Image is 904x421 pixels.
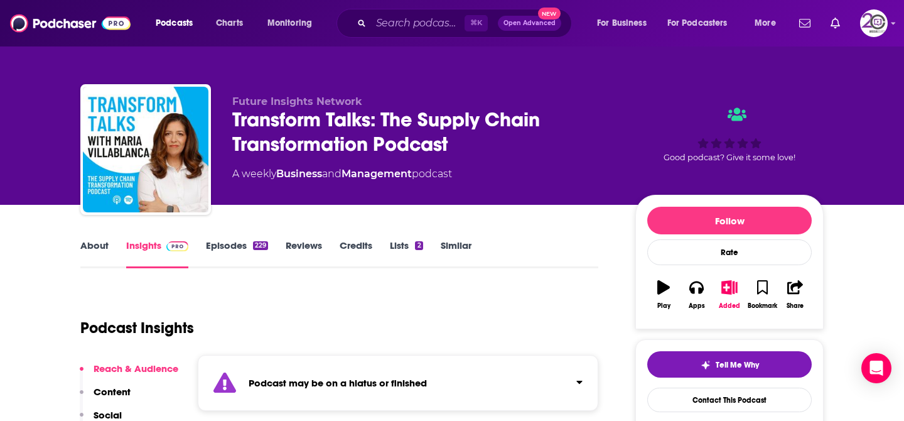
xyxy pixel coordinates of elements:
[156,14,193,32] span: Podcasts
[342,168,412,180] a: Management
[249,377,427,389] strong: Podcast may be on a hiatus or finished
[216,14,243,32] span: Charts
[322,168,342,180] span: and
[588,13,662,33] button: open menu
[80,363,178,386] button: Reach & Audience
[206,239,268,268] a: Episodes229
[860,9,888,37] span: Logged in as kvolz
[10,11,131,35] img: Podchaser - Follow, Share and Rate Podcasts
[498,16,561,31] button: Open AdvancedNew
[94,363,178,375] p: Reach & Audience
[826,13,845,34] a: Show notifications dropdown
[286,239,322,268] a: Reviews
[647,272,680,317] button: Play
[597,14,647,32] span: For Business
[415,241,422,250] div: 2
[861,353,891,383] div: Open Intercom Messenger
[755,14,776,32] span: More
[267,14,312,32] span: Monitoring
[748,302,777,310] div: Bookmark
[371,13,465,33] input: Search podcasts, credits, & more...
[126,239,188,268] a: InsightsPodchaser Pro
[659,13,746,33] button: open menu
[232,167,452,182] div: A weekly podcast
[465,15,488,31] span: ⌘ K
[647,207,812,234] button: Follow
[441,239,471,268] a: Similar
[635,96,824,173] div: Good podcast? Give it some love!
[166,241,188,251] img: Podchaser Pro
[664,153,795,162] span: Good podcast? Give it some love!
[689,302,705,310] div: Apps
[538,8,561,19] span: New
[647,388,812,412] a: Contact This Podcast
[80,239,109,268] a: About
[94,386,131,398] p: Content
[83,87,208,212] img: Transform Talks: The Supply Chain Transformation Podcast
[232,96,362,107] span: Future Insights Network
[794,13,815,34] a: Show notifications dropdown
[503,20,556,26] span: Open Advanced
[860,9,888,37] button: Show profile menu
[716,360,759,370] span: Tell Me Why
[259,13,328,33] button: open menu
[680,272,713,317] button: Apps
[276,168,322,180] a: Business
[208,13,250,33] a: Charts
[198,355,598,411] section: Click to expand status details
[390,239,422,268] a: Lists2
[719,302,740,310] div: Added
[779,272,812,317] button: Share
[701,360,711,370] img: tell me why sparkle
[787,302,804,310] div: Share
[667,14,728,32] span: For Podcasters
[340,239,372,268] a: Credits
[80,386,131,409] button: Content
[147,13,209,33] button: open menu
[94,409,122,421] p: Social
[657,302,670,310] div: Play
[713,272,746,317] button: Added
[746,272,778,317] button: Bookmark
[80,319,194,337] h1: Podcast Insights
[253,241,268,250] div: 229
[647,351,812,378] button: tell me why sparkleTell Me Why
[647,239,812,265] div: Rate
[746,13,792,33] button: open menu
[348,9,584,38] div: Search podcasts, credits, & more...
[860,9,888,37] img: User Profile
